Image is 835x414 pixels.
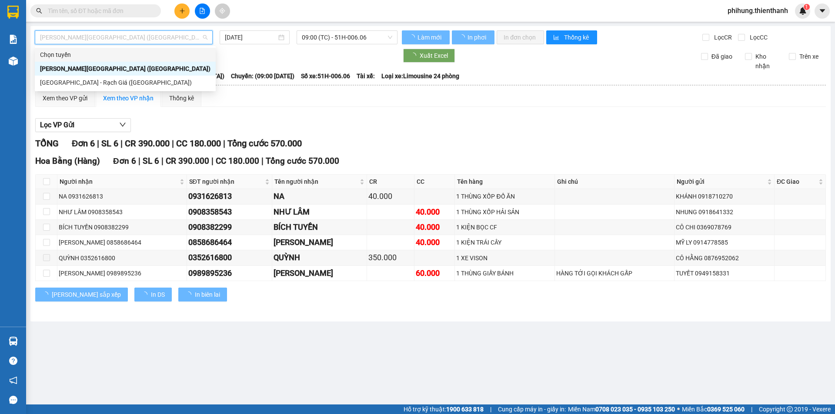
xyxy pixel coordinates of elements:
[751,404,752,414] span: |
[48,6,150,16] input: Tìm tên, số ĐT hoặc mã đơn
[452,30,494,44] button: In phơi
[302,31,392,44] span: 09:00 (TC) - 51H-006.06
[35,138,59,149] span: TỔNG
[187,220,273,235] td: 0908382299
[97,138,99,149] span: |
[677,177,765,186] span: Người gửi
[403,49,455,63] button: Xuất Excel
[188,221,271,233] div: 0908382299
[777,177,817,186] span: ĐC Giao
[818,7,826,15] span: caret-down
[787,406,793,412] span: copyright
[409,34,416,40] span: loading
[189,177,264,186] span: SĐT người nhận
[261,156,264,166] span: |
[417,33,443,42] span: Làm mới
[223,138,225,149] span: |
[301,71,350,81] span: Số xe: 51H-006.06
[746,33,769,42] span: Lọc CC
[272,189,367,204] td: NA
[225,33,277,42] input: 13/08/2025
[402,30,450,44] button: Làm mới
[708,52,736,61] span: Đã giao
[707,406,745,413] strong: 0369 525 060
[35,48,216,62] div: Chọn tuyến
[546,30,597,44] button: bar-chartThống kê
[195,290,220,299] span: In biên lai
[274,177,358,186] span: Tên người nhận
[272,266,367,281] td: THANH VÂN
[35,156,100,166] span: Hoa Bằng (Hàng)
[456,268,553,278] div: 1 THÙNG GIẤY BÁNH
[59,238,185,247] div: [PERSON_NAME] 0858686464
[72,138,95,149] span: Đơn 6
[195,3,210,19] button: file-add
[40,31,207,44] span: Rạch Giá - Sài Gòn (Hàng Hoá)
[272,250,367,265] td: QUỲNH
[35,118,131,132] button: Lọc VP Gửi
[595,406,675,413] strong: 0708 023 035 - 0935 103 250
[456,192,553,201] div: 1 THÙNG XỐP ĐỒ ĂN
[274,190,365,202] div: NA
[211,156,214,166] span: |
[40,78,210,87] div: [GEOGRAPHIC_DATA] - Rạch Giá ([GEOGRAPHIC_DATA])
[166,156,209,166] span: CR 390.000
[446,406,484,413] strong: 1900 633 818
[272,220,367,235] td: BÍCH TUYỀN
[455,175,555,189] th: Tên hàng
[416,236,454,248] div: 40.000
[555,175,675,189] th: Ghi chú
[187,189,273,204] td: 0931626813
[368,252,413,264] div: 350.000
[367,175,414,189] th: CR
[216,156,259,166] span: CC 180.000
[676,222,773,232] div: CÔ CHI 0369078769
[368,190,413,202] div: 40.000
[179,8,185,14] span: plus
[490,404,491,414] span: |
[9,396,17,404] span: message
[35,76,216,89] div: Sài Gòn - Rạch Giá (Hàng Hoá)
[357,71,375,81] span: Tài xế:
[459,34,466,40] span: loading
[799,7,807,15] img: icon-new-feature
[143,156,159,166] span: SL 6
[169,93,194,103] div: Thống kê
[59,268,185,278] div: [PERSON_NAME] 0989895236
[274,267,365,279] div: [PERSON_NAME]
[43,93,87,103] div: Xem theo VP gửi
[564,33,590,42] span: Thống kê
[187,205,273,220] td: 0908358543
[676,207,773,217] div: NHUNG 0918641332
[676,253,773,263] div: CÔ HẰNG 0876952062
[219,8,225,14] span: aim
[9,357,17,365] span: question-circle
[188,206,271,218] div: 0908358543
[188,190,271,202] div: 0931626813
[752,52,782,71] span: Kho nhận
[416,267,454,279] div: 60.000
[174,3,190,19] button: plus
[141,291,151,298] span: loading
[498,404,566,414] span: Cung cấp máy in - giấy in:
[101,138,118,149] span: SL 6
[60,177,178,186] span: Người nhận
[9,337,18,346] img: warehouse-icon
[274,206,365,218] div: NHƯ LÂM
[231,71,294,81] span: Chuyến: (09:00 [DATE])
[9,376,17,384] span: notification
[178,288,227,301] button: In biên lai
[404,404,484,414] span: Hỗ trợ kỹ thuật:
[42,291,52,298] span: loading
[227,138,302,149] span: Tổng cước 570.000
[113,156,136,166] span: Đơn 6
[9,35,18,44] img: solution-icon
[410,53,420,59] span: loading
[272,205,367,220] td: NHƯ LÂM
[456,238,553,247] div: 1 KIỆN TRÁI CÂY
[125,138,170,149] span: CR 390.000
[120,138,123,149] span: |
[7,6,19,19] img: logo-vxr
[676,268,773,278] div: TUYẾT 0949158331
[556,268,673,278] div: HÀNG TỚI GỌI KHÁCH GẤP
